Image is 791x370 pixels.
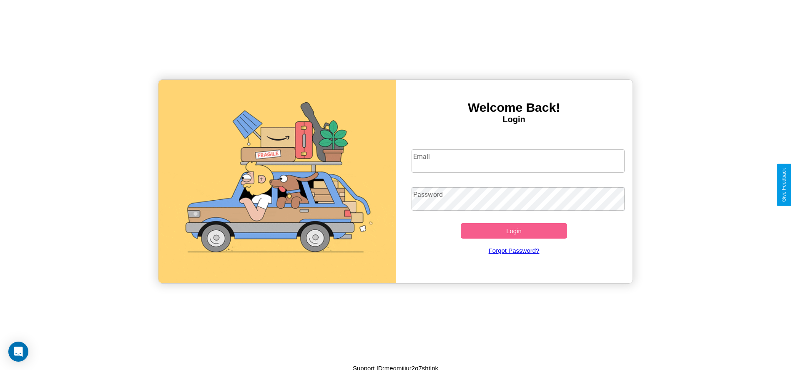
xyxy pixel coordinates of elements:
[781,168,787,202] div: Give Feedback
[396,115,633,124] h4: Login
[461,223,568,239] button: Login
[8,342,28,362] div: Open Intercom Messenger
[407,239,620,262] a: Forgot Password?
[396,101,633,115] h3: Welcome Back!
[158,80,395,283] img: gif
